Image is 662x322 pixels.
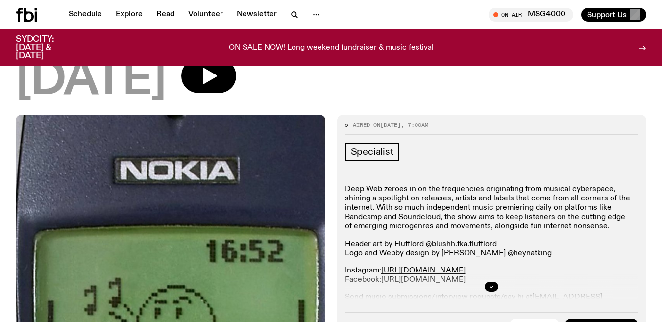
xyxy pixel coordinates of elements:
h3: SYDCITY: [DATE] & [DATE] [16,35,78,60]
a: Explore [110,8,148,22]
span: Support Us [587,10,627,19]
a: [URL][DOMAIN_NAME] [381,267,466,274]
span: Specialist [351,147,393,157]
span: [DATE] [16,59,166,103]
span: [DATE] [380,121,401,129]
p: Instagram: Facebook: [345,266,639,285]
a: Schedule [63,8,108,22]
p: ON SALE NOW! Long weekend fundraiser & music festival [229,44,434,52]
a: Newsletter [231,8,283,22]
span: Aired on [353,121,380,129]
a: Volunteer [182,8,229,22]
span: , 7:00am [401,121,428,129]
a: Read [150,8,180,22]
a: Specialist [345,143,399,161]
button: Support Us [581,8,646,22]
button: On AirMSG4000 [489,8,573,22]
p: Deep Web zeroes in on the frequencies originating from musical cyberspace, shining a spotlight on... [345,185,639,232]
p: Header art by Flufflord @blushh.fka.flufflord Logo and Webby design by [PERSON_NAME] @heynatking [345,240,639,258]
